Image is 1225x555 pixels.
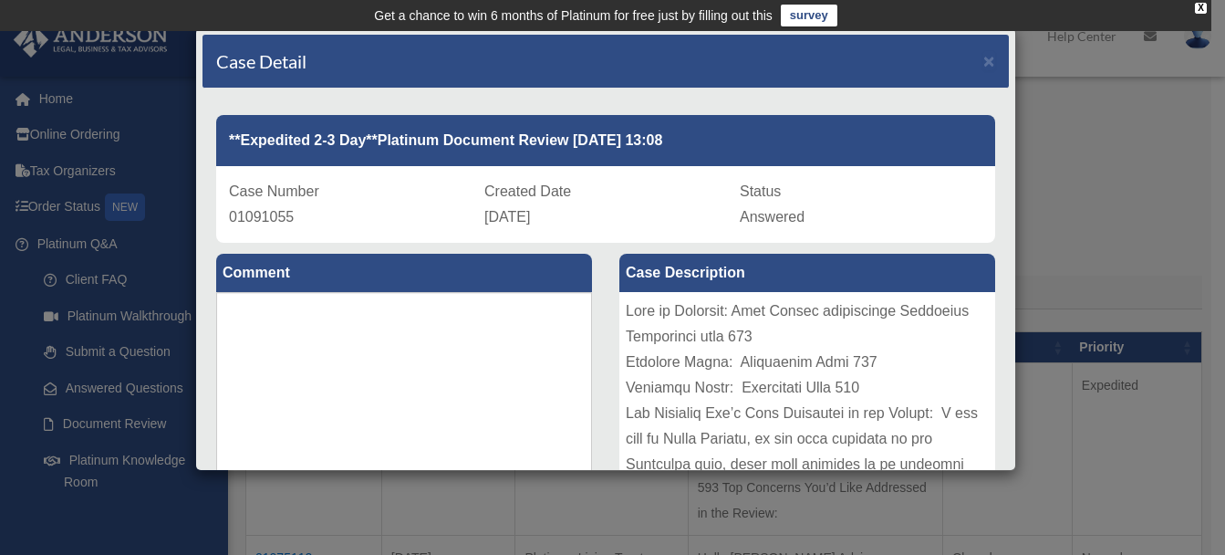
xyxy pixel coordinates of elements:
div: Get a chance to win 6 months of Platinum for free just by filling out this [374,5,773,26]
div: close [1195,3,1207,14]
label: Comment [216,254,592,292]
span: Created Date [484,183,571,199]
div: **Expedited 2-3 Day**Platinum Document Review [DATE] 13:08 [216,115,995,166]
h4: Case Detail [216,48,306,74]
label: Case Description [619,254,995,292]
span: Status [740,183,781,199]
span: × [983,50,995,71]
a: survey [781,5,837,26]
button: Close [983,51,995,70]
span: 01091055 [229,209,294,225]
span: Case Number [229,183,319,199]
span: Answered [740,209,805,225]
span: [DATE] [484,209,530,225]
